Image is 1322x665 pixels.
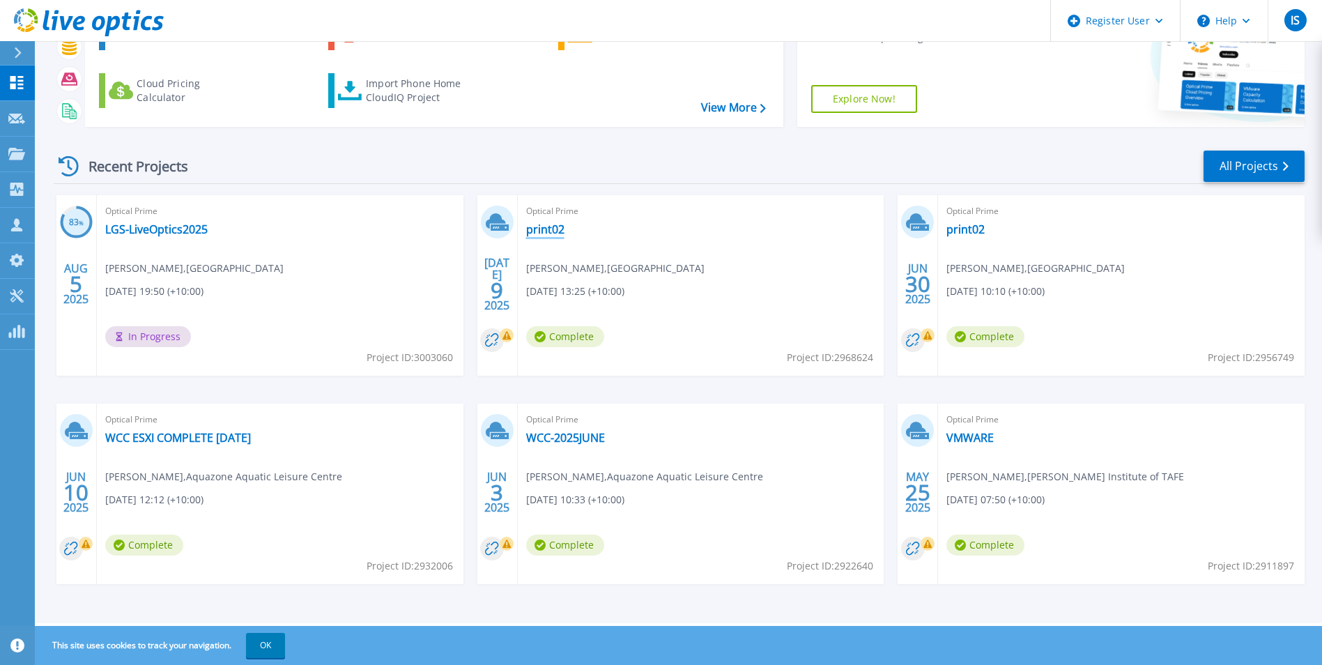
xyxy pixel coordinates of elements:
div: [DATE] 2025 [484,259,510,309]
span: Project ID: 2911897 [1208,558,1294,574]
span: 10 [63,487,89,498]
a: print02 [526,222,564,236]
a: WCC ESXI COMPLETE [DATE] [105,431,251,445]
span: % [79,219,84,227]
span: Project ID: 2932006 [367,558,453,574]
a: LGS-LiveOptics2025 [105,222,208,236]
span: 30 [905,278,930,290]
span: 9 [491,284,503,296]
div: MAY 2025 [905,467,931,518]
span: [PERSON_NAME] , Aquazone Aquatic Leisure Centre [105,469,342,484]
a: Explore Now! [811,85,917,113]
a: print02 [946,222,985,236]
span: Optical Prime [105,412,455,427]
span: Project ID: 2968624 [787,350,873,365]
span: 5 [70,278,82,290]
span: [DATE] 13:25 (+10:00) [526,284,624,299]
span: 25 [905,487,930,498]
div: Recent Projects [54,149,207,183]
span: Complete [946,326,1024,347]
span: In Progress [105,326,191,347]
a: WCC-2025JUNE [526,431,605,445]
span: [DATE] 10:10 (+10:00) [946,284,1045,299]
span: 3 [491,487,503,498]
span: [DATE] 07:50 (+10:00) [946,492,1045,507]
a: VMWARE [946,431,994,445]
div: JUN 2025 [905,259,931,309]
div: AUG 2025 [63,259,89,309]
span: [PERSON_NAME] , [GEOGRAPHIC_DATA] [105,261,284,276]
span: Project ID: 2956749 [1208,350,1294,365]
span: Optical Prime [526,412,876,427]
span: Optical Prime [946,204,1296,219]
span: [PERSON_NAME] , Aquazone Aquatic Leisure Centre [526,469,763,484]
div: JUN 2025 [484,467,510,518]
span: Project ID: 3003060 [367,350,453,365]
span: Optical Prime [946,412,1296,427]
div: JUN 2025 [63,467,89,518]
span: Optical Prime [105,204,455,219]
span: Complete [946,535,1024,556]
span: [DATE] 12:12 (+10:00) [105,492,203,507]
span: Complete [526,535,604,556]
div: Import Phone Home CloudIQ Project [366,77,475,105]
span: [DATE] 19:50 (+10:00) [105,284,203,299]
span: Complete [105,535,183,556]
span: This site uses cookies to track your navigation. [38,633,285,658]
a: All Projects [1204,151,1305,182]
span: [PERSON_NAME] , [PERSON_NAME] Institute of TAFE [946,469,1184,484]
span: IS [1291,15,1300,26]
span: Complete [526,326,604,347]
a: View More [701,101,766,114]
span: [DATE] 10:33 (+10:00) [526,492,624,507]
h3: 83 [60,215,93,231]
div: Cloud Pricing Calculator [137,77,248,105]
span: Project ID: 2922640 [787,558,873,574]
button: OK [246,633,285,658]
span: [PERSON_NAME] , [GEOGRAPHIC_DATA] [526,261,705,276]
span: [PERSON_NAME] , [GEOGRAPHIC_DATA] [946,261,1125,276]
span: Optical Prime [526,204,876,219]
a: Cloud Pricing Calculator [99,73,254,108]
